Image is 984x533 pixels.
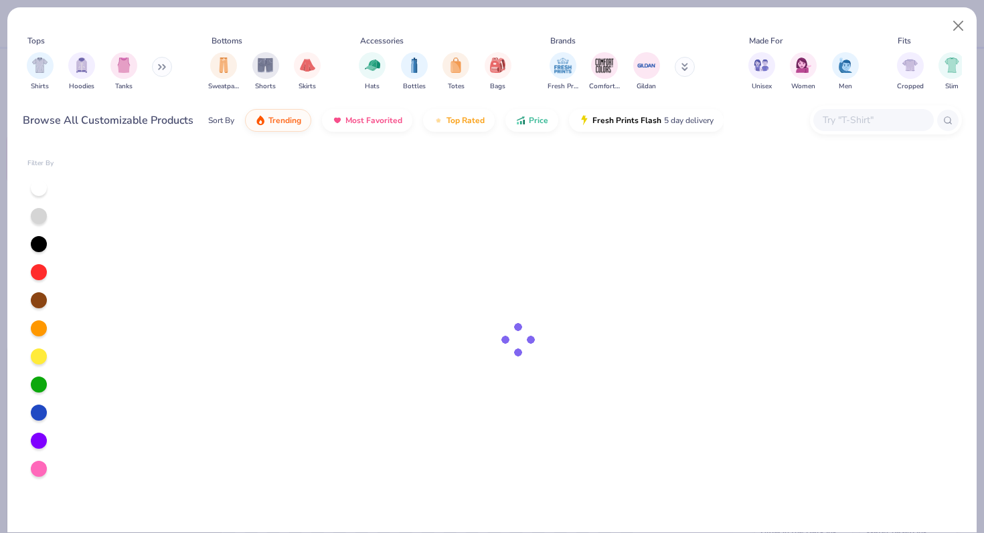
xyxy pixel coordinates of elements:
img: Cropped Image [902,58,918,73]
span: Price [529,115,548,126]
img: Unisex Image [754,58,769,73]
span: Men [839,82,852,92]
span: Fresh Prints Flash [592,115,661,126]
button: Trending [245,109,311,132]
div: filter for Shirts [27,52,54,92]
span: Shorts [255,82,276,92]
img: Sweatpants Image [216,58,231,73]
img: Hats Image [365,58,380,73]
img: Skirts Image [300,58,315,73]
div: Brands [550,35,576,47]
img: most_fav.gif [332,115,343,126]
span: Most Favorited [345,115,402,126]
span: Cropped [897,82,924,92]
div: filter for Bags [485,52,511,92]
span: Trending [268,115,301,126]
button: filter button [589,52,620,92]
img: Bottles Image [407,58,422,73]
div: Tops [27,35,45,47]
img: Totes Image [448,58,463,73]
div: filter for Sweatpants [208,52,239,92]
button: filter button [633,52,660,92]
button: Close [946,13,971,39]
img: flash.gif [579,115,590,126]
div: filter for Tanks [110,52,137,92]
div: Made For [749,35,783,47]
img: Bags Image [490,58,505,73]
img: Men Image [838,58,853,73]
div: filter for Shorts [252,52,279,92]
button: filter button [548,52,578,92]
button: filter button [442,52,469,92]
span: Slim [945,82,959,92]
input: Try "T-Shirt" [821,112,924,128]
div: Browse All Customizable Products [23,112,193,128]
span: Totes [448,82,465,92]
span: Shirts [31,82,49,92]
div: filter for Hats [359,52,386,92]
img: Shirts Image [32,58,48,73]
img: Slim Image [945,58,959,73]
div: filter for Women [790,52,817,92]
span: Top Rated [446,115,485,126]
button: filter button [401,52,428,92]
span: Hoodies [69,82,94,92]
div: Sort By [208,114,234,126]
button: Most Favorited [322,109,412,132]
button: filter button [110,52,137,92]
div: filter for Skirts [294,52,321,92]
span: Comfort Colors [589,82,620,92]
button: filter button [208,52,239,92]
div: Accessories [360,35,404,47]
img: Shorts Image [258,58,273,73]
div: filter for Comfort Colors [589,52,620,92]
span: Gildan [637,82,656,92]
button: filter button [27,52,54,92]
button: filter button [485,52,511,92]
img: Women Image [796,58,811,73]
span: Sweatpants [208,82,239,92]
span: Fresh Prints [548,82,578,92]
span: Hats [365,82,380,92]
button: filter button [897,52,924,92]
img: Comfort Colors Image [594,56,614,76]
div: filter for Slim [938,52,965,92]
button: filter button [252,52,279,92]
span: Women [791,82,815,92]
div: Bottoms [212,35,242,47]
button: Top Rated [423,109,495,132]
button: filter button [748,52,775,92]
div: filter for Hoodies [68,52,95,92]
button: filter button [68,52,95,92]
button: Price [505,109,558,132]
button: filter button [832,52,859,92]
div: filter for Bottles [401,52,428,92]
button: Fresh Prints Flash5 day delivery [569,109,724,132]
img: trending.gif [255,115,266,126]
div: filter for Gildan [633,52,660,92]
div: filter for Cropped [897,52,924,92]
button: filter button [938,52,965,92]
button: filter button [790,52,817,92]
div: Fits [898,35,911,47]
span: 5 day delivery [664,113,714,128]
div: filter for Totes [442,52,469,92]
span: Bottles [403,82,426,92]
img: Tanks Image [116,58,131,73]
div: filter for Men [832,52,859,92]
button: filter button [359,52,386,92]
div: filter for Unisex [748,52,775,92]
div: Filter By [27,158,54,169]
img: TopRated.gif [433,115,444,126]
span: Unisex [752,82,772,92]
img: Gildan Image [637,56,657,76]
span: Bags [490,82,505,92]
span: Tanks [115,82,133,92]
div: filter for Fresh Prints [548,52,578,92]
img: Hoodies Image [74,58,89,73]
img: Fresh Prints Image [553,56,573,76]
span: Skirts [299,82,316,92]
button: filter button [294,52,321,92]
